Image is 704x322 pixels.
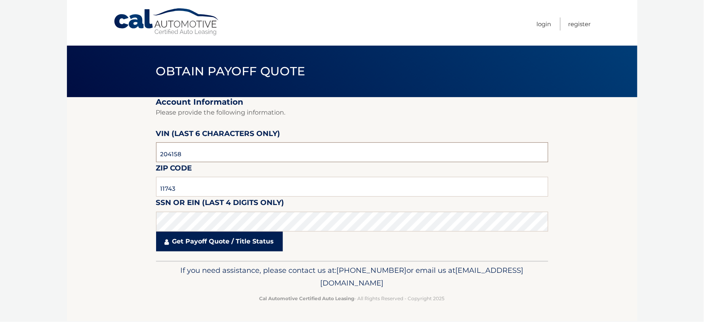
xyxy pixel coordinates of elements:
h2: Account Information [156,97,548,107]
a: Get Payoff Quote / Title Status [156,232,283,251]
span: [PHONE_NUMBER] [337,266,407,275]
a: Login [537,17,551,31]
label: Zip Code [156,162,192,177]
label: SSN or EIN (last 4 digits only) [156,197,284,211]
p: Please provide the following information. [156,107,548,118]
p: - All Rights Reserved - Copyright 2025 [161,294,543,303]
strong: Cal Automotive Certified Auto Leasing [259,295,355,301]
label: VIN (last 6 characters only) [156,128,280,142]
span: Obtain Payoff Quote [156,64,305,79]
a: Register [569,17,591,31]
a: Cal Automotive [113,8,220,36]
p: If you need assistance, please contact us at: or email us at [161,264,543,289]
